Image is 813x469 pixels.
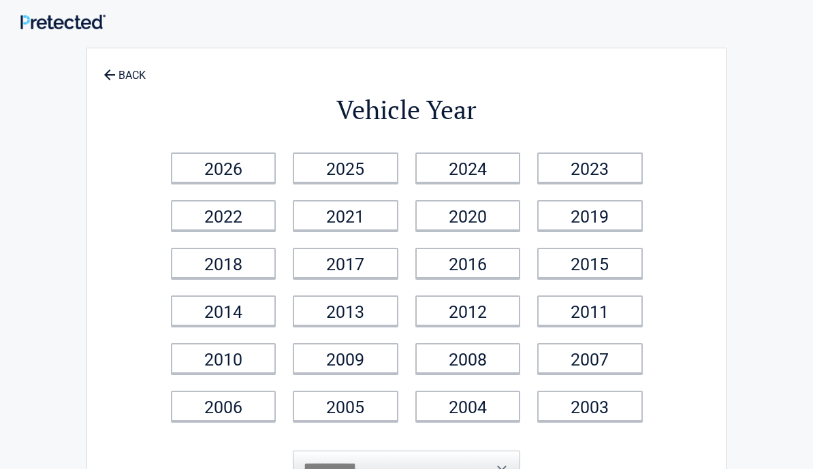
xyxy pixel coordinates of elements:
[162,93,651,127] h2: Vehicle Year
[171,343,276,374] a: 2010
[415,152,521,183] a: 2024
[415,248,521,278] a: 2016
[415,200,521,231] a: 2020
[171,391,276,421] a: 2006
[171,152,276,183] a: 2026
[415,295,521,326] a: 2012
[415,391,521,421] a: 2004
[415,343,521,374] a: 2008
[293,343,398,374] a: 2009
[171,248,276,278] a: 2018
[293,200,398,231] a: 2021
[293,248,398,278] a: 2017
[101,57,148,81] a: BACK
[537,343,643,374] a: 2007
[20,14,106,30] img: Main Logo
[537,391,643,421] a: 2003
[537,152,643,183] a: 2023
[171,200,276,231] a: 2022
[171,295,276,326] a: 2014
[537,248,643,278] a: 2015
[293,295,398,326] a: 2013
[293,391,398,421] a: 2005
[293,152,398,183] a: 2025
[537,200,643,231] a: 2019
[537,295,643,326] a: 2011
